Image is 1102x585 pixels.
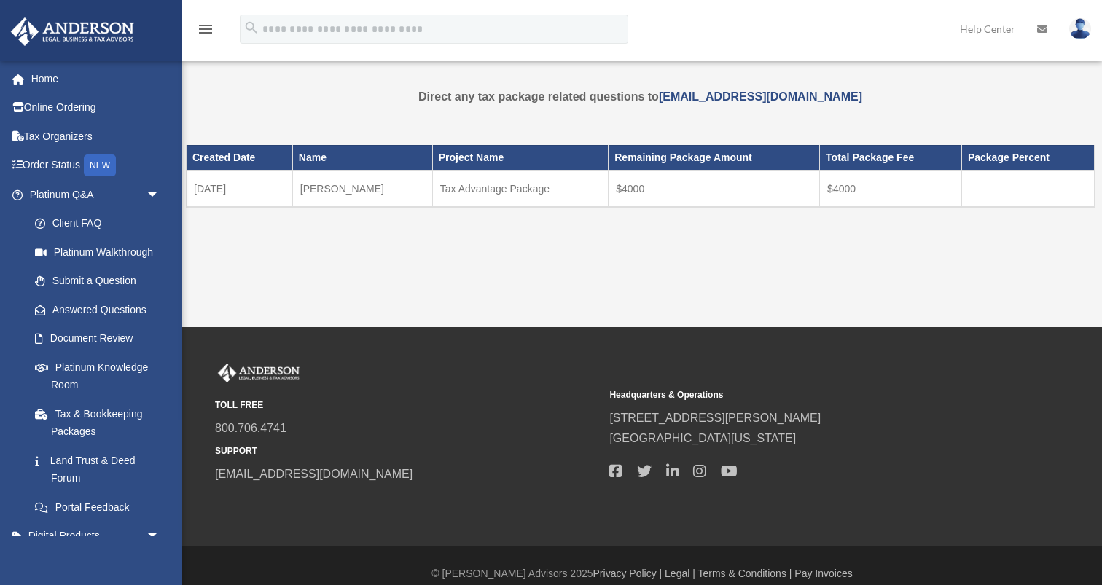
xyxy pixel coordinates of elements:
[84,154,116,176] div: NEW
[7,17,138,46] img: Anderson Advisors Platinum Portal
[187,145,293,170] th: Created Date
[665,568,695,579] a: Legal |
[215,398,599,413] small: TOLL FREE
[820,170,962,207] td: $4000
[215,444,599,459] small: SUPPORT
[292,170,432,207] td: [PERSON_NAME]
[609,170,820,207] td: $4000
[215,364,302,382] img: Anderson Advisors Platinum Portal
[215,468,413,480] a: [EMAIL_ADDRESS][DOMAIN_NAME]
[20,492,182,522] a: Portal Feedback
[698,568,792,579] a: Terms & Conditions |
[1069,18,1091,39] img: User Pic
[10,522,182,551] a: Digital Productsarrow_drop_down
[182,565,1102,583] div: © [PERSON_NAME] Advisors 2025
[10,64,182,93] a: Home
[10,151,182,181] a: Order StatusNEW
[10,122,182,151] a: Tax Organizers
[609,432,796,444] a: [GEOGRAPHIC_DATA][US_STATE]
[609,388,993,403] small: Headquarters & Operations
[20,267,182,296] a: Submit a Question
[20,353,182,399] a: Platinum Knowledge Room
[197,25,214,38] a: menu
[432,170,608,207] td: Tax Advantage Package
[146,522,175,551] span: arrow_drop_down
[609,412,821,424] a: [STREET_ADDRESS][PERSON_NAME]
[10,180,182,209] a: Platinum Q&Aarrow_drop_down
[243,20,259,36] i: search
[146,180,175,210] span: arrow_drop_down
[432,145,608,170] th: Project Name
[609,145,820,170] th: Remaining Package Amount
[20,324,182,353] a: Document Review
[659,90,862,103] a: [EMAIL_ADDRESS][DOMAIN_NAME]
[215,422,286,434] a: 800.706.4741
[20,446,182,492] a: Land Trust & Deed Forum
[20,237,182,267] a: Platinum Walkthrough
[593,568,663,579] a: Privacy Policy |
[187,170,293,207] td: [DATE]
[10,93,182,122] a: Online Ordering
[794,568,852,579] a: Pay Invoices
[292,145,432,170] th: Name
[961,145,1094,170] th: Package Percent
[20,209,182,238] a: Client FAQ
[20,399,175,446] a: Tax & Bookkeeping Packages
[197,20,214,38] i: menu
[418,90,862,103] strong: Direct any tax package related questions to
[820,145,962,170] th: Total Package Fee
[20,295,182,324] a: Answered Questions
